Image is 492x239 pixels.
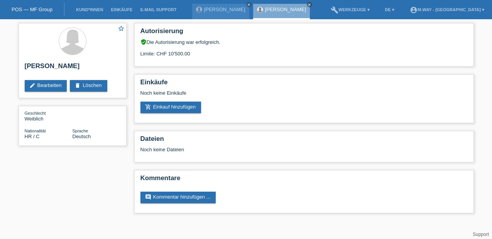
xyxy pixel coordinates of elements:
i: star_border [118,25,125,32]
div: Weiblich [25,110,73,122]
a: [PERSON_NAME] [265,7,306,12]
a: close [307,2,312,7]
span: Nationalität [25,129,46,133]
i: comment [145,194,151,200]
a: E-Mail Support [137,7,181,12]
a: account_circlem-way - [GEOGRAPHIC_DATA] ▾ [406,7,488,12]
span: Geschlecht [25,111,46,115]
i: verified_user [140,39,147,45]
a: star_border [118,25,125,33]
h2: Einkäufe [140,79,468,90]
a: Kund*innen [72,7,107,12]
i: close [308,3,311,7]
div: Die Autorisierung war erfolgreich. [140,39,468,45]
span: Kroatien / C / 27.09.2013 [25,134,40,139]
a: buildWerkzeuge ▾ [327,7,374,12]
a: [PERSON_NAME] [204,7,245,12]
a: close [246,2,252,7]
h2: Kommentare [140,174,468,186]
h2: [PERSON_NAME] [25,62,120,74]
i: add_shopping_cart [145,104,151,110]
a: editBearbeiten [25,80,67,92]
a: DE ▾ [381,7,398,12]
i: edit [29,82,36,89]
div: Limite: CHF 10'500.00 [140,45,468,57]
span: Sprache [73,129,88,133]
i: account_circle [410,6,418,14]
a: commentKommentar hinzufügen ... [140,192,216,203]
h2: Dateien [140,135,468,147]
a: Support [473,232,489,237]
i: close [247,3,251,7]
span: Deutsch [73,134,91,139]
div: Noch keine Einkäufe [140,90,468,102]
a: deleteLöschen [70,80,107,92]
div: Noch keine Dateien [140,147,376,152]
i: delete [74,82,81,89]
a: Einkäufe [107,7,136,12]
h2: Autorisierung [140,27,468,39]
i: build [331,6,338,14]
a: add_shopping_cartEinkauf hinzufügen [140,102,201,113]
a: POS — MF Group [12,7,52,12]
